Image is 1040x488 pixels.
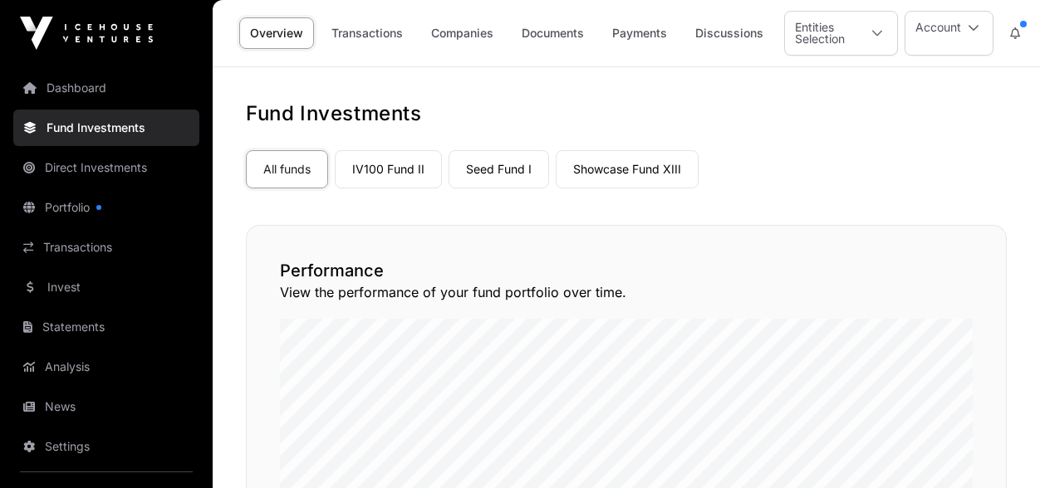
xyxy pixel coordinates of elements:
a: Transactions [321,17,414,49]
a: Invest [13,269,199,305]
a: Dashboard [13,70,199,106]
p: View the performance of your fund portfolio over time. [280,282,973,302]
a: Overview [239,17,314,49]
h2: Performance [280,259,973,282]
a: IV100 Fund II [335,150,442,188]
a: Settings [13,428,199,465]
a: Documents [511,17,595,49]
img: Icehouse Ventures Logo [20,17,153,50]
a: Discussions [684,17,774,49]
a: Showcase Fund XIII [556,150,699,188]
a: All funds [246,150,328,188]
iframe: Chat Widget [957,408,1040,488]
a: Statements [13,309,199,345]
h1: Fund Investments [246,100,1007,127]
button: Account [905,11,993,56]
a: Analysis [13,349,199,385]
a: Transactions [13,229,199,266]
a: Direct Investments [13,149,199,186]
a: Portfolio [13,189,199,226]
a: News [13,388,199,425]
a: Companies [420,17,504,49]
a: Payments [601,17,678,49]
a: Seed Fund I [449,150,549,188]
div: Entities Selection [785,12,857,55]
a: Fund Investments [13,110,199,146]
